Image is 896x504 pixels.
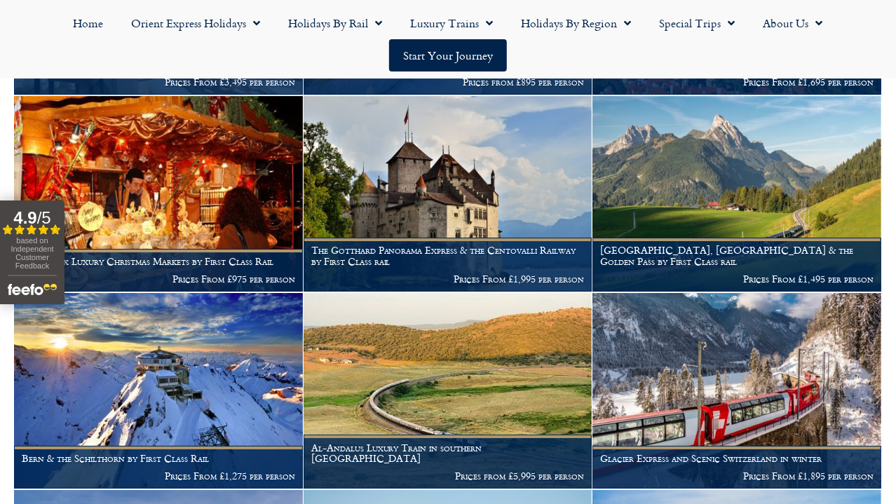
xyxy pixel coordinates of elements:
[311,245,585,267] h1: The Gotthard Panorama Express & the Centovalli Railway by First Class rail
[275,7,397,39] a: Holidays by Rail
[646,7,749,39] a: Special Trips
[508,7,646,39] a: Holidays by Region
[304,96,593,292] a: The Gotthard Panorama Express & the Centovalli Railway by First Class rail Prices From £1,995 per...
[600,453,874,464] h1: Glacier Express and Scenic Switzerland in winter
[14,96,304,292] a: Montreux Luxury Christmas Markets by First Class Rail Prices From £975 per person
[22,76,295,88] p: Prices From £3,495 per person
[22,453,295,464] h1: Bern & the Schilthorn by First Class Rail
[592,293,882,489] a: Glacier Express and Scenic Switzerland in winter Prices From £1,895 per person
[311,470,585,482] p: Prices from £5,995 per person
[311,442,585,465] h1: Al-Andalus Luxury Train in southern [GEOGRAPHIC_DATA]
[118,7,275,39] a: Orient Express Holidays
[600,470,874,482] p: Prices From £1,895 per person
[60,7,118,39] a: Home
[22,470,295,482] p: Prices From £1,275 per person
[304,293,593,489] a: Al-Andalus Luxury Train in southern [GEOGRAPHIC_DATA] Prices from £5,995 per person
[311,76,585,88] p: Prices from £895 per person
[389,39,507,71] a: Start your Journey
[397,7,508,39] a: Luxury Trains
[22,256,295,267] h1: Montreux Luxury Christmas Markets by First Class Rail
[22,273,295,285] p: Prices From £975 per person
[14,293,304,489] a: Bern & the Schilthorn by First Class Rail Prices From £1,275 per person
[600,76,874,88] p: Prices From £1,695 per person
[600,273,874,285] p: Prices From £1,495 per person
[7,7,889,71] nav: Menu
[304,96,592,292] img: Chateau de Chillon Montreux
[749,7,837,39] a: About Us
[592,96,882,292] a: [GEOGRAPHIC_DATA], [GEOGRAPHIC_DATA] & the Golden Pass by First Class rail Prices From £1,495 per...
[311,273,585,285] p: Prices From £1,995 per person
[600,245,874,267] h1: [GEOGRAPHIC_DATA], [GEOGRAPHIC_DATA] & the Golden Pass by First Class rail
